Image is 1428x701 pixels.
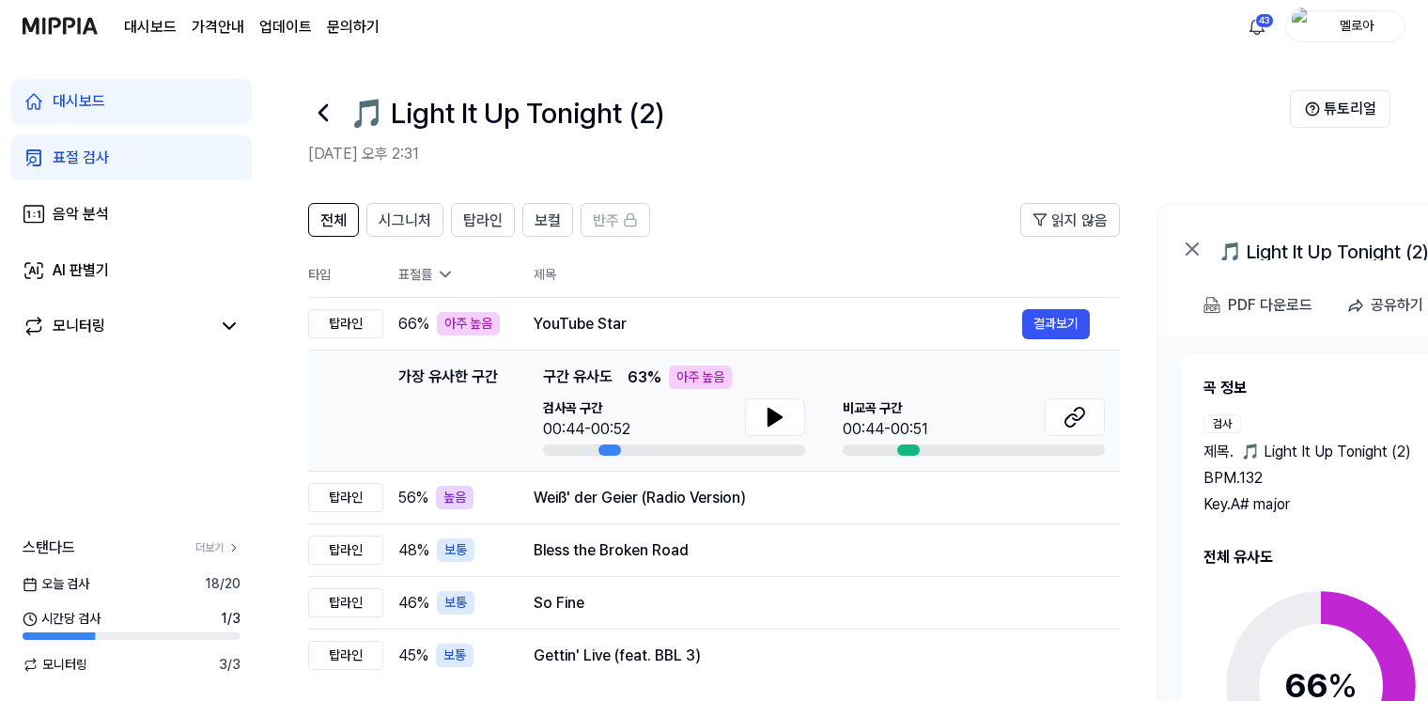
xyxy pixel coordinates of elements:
[308,641,383,670] div: 탑라인
[23,609,101,629] span: 시간당 검사
[308,536,383,565] div: 탑라인
[349,92,664,134] h1: 🎵 Light It Up Tonight (2)
[308,483,383,512] div: 탑라인
[437,591,474,615] div: 보통
[379,210,431,232] span: 시그니처
[1203,297,1220,314] img: PDF Download
[628,366,661,389] span: 63 %
[1242,11,1272,41] button: 알림43
[1290,90,1390,128] button: 튜토리얼
[308,309,383,338] div: 탑라인
[1246,15,1268,38] img: 알림
[53,315,105,337] div: 모니터링
[1320,15,1393,36] div: 멜로아
[534,313,1022,335] div: YouTube Star
[11,135,252,180] a: 표절 검사
[308,143,1290,165] h2: [DATE] 오후 2:31
[308,252,383,298] th: 타입
[1292,8,1314,45] img: profile
[398,592,429,615] span: 46 %
[320,210,347,232] span: 전체
[534,487,1090,509] div: Weiß' der Geier (Radio Version)
[1371,293,1423,318] div: 공유하기
[669,366,732,389] div: 아주 높음
[308,588,383,617] div: 탑라인
[437,538,474,562] div: 보통
[124,16,177,39] a: 대시보드
[259,16,312,39] a: 업데이트
[1241,441,1411,463] span: 🎵 Light It Up Tonight (2)
[1203,441,1234,463] span: 제목 .
[23,655,87,675] span: 모니터링
[23,537,75,559] span: 스탠다드
[23,315,210,337] a: 모니터링
[436,486,473,509] div: 높음
[535,210,561,232] span: 보컬
[843,418,928,441] div: 00:44-00:51
[53,259,109,282] div: AI 판별기
[23,574,89,594] span: 오늘 검사
[366,203,443,237] button: 시그니처
[593,210,619,232] span: 반주
[11,248,252,293] a: AI 판별기
[1228,293,1312,318] div: PDF 다운로드
[437,312,500,335] div: 아주 높음
[221,609,241,629] span: 1 / 3
[1022,309,1090,339] button: 결과보기
[581,203,650,237] button: 반주
[534,645,1090,667] div: Gettin' Live (feat. BBL 3)
[1305,101,1320,117] img: Help
[53,147,109,169] div: 표절 검사
[843,398,928,418] span: 비교곡 구간
[53,90,105,113] div: 대시보드
[327,16,380,39] a: 문의하기
[436,644,473,667] div: 보통
[534,539,1090,562] div: Bless the Broken Road
[11,192,252,237] a: 음악 분석
[398,366,498,456] div: 가장 유사한 구간
[308,203,359,237] button: 전체
[522,203,573,237] button: 보컬
[534,592,1090,615] div: So Fine
[543,398,630,418] span: 검사곡 구간
[1200,287,1316,324] button: PDF 다운로드
[463,210,503,232] span: 탑라인
[11,79,252,124] a: 대시보드
[398,645,428,667] span: 45 %
[219,655,241,675] span: 3 / 3
[1051,210,1108,232] span: 읽지 않음
[192,16,244,39] button: 가격안내
[53,203,109,226] div: 음악 분석
[205,574,241,594] span: 18 / 20
[398,313,429,335] span: 66 %
[398,487,428,509] span: 56 %
[1020,203,1120,237] button: 읽지 않음
[398,265,504,285] div: 표절률
[1285,10,1405,42] button: profile멜로아
[543,418,630,441] div: 00:44-00:52
[451,203,515,237] button: 탑라인
[534,252,1120,297] th: 제목
[543,366,613,389] span: 구간 유사도
[1203,414,1241,433] div: 검사
[398,539,429,562] span: 48 %
[195,539,241,556] a: 더보기
[1255,13,1274,28] div: 43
